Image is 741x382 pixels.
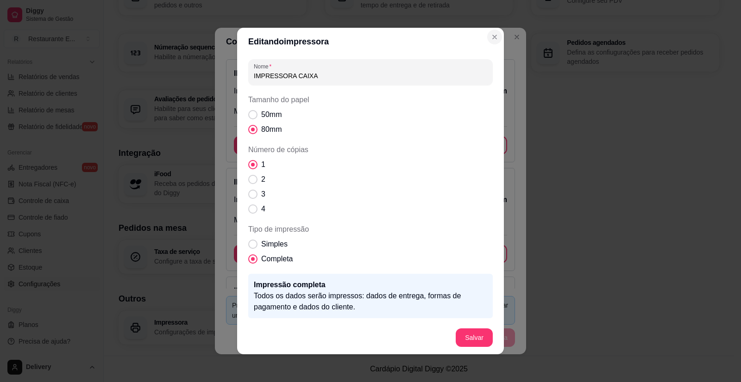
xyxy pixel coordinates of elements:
[254,71,487,80] input: Nome
[487,30,502,44] button: Close
[248,144,493,215] div: Número de cópias
[254,62,275,70] label: Nome
[261,109,282,120] span: 50mm
[248,144,493,155] span: Número de cópias
[456,328,493,347] button: Salvar
[261,174,265,185] span: 2
[254,290,487,313] p: Todos os dados serão impressos: dados de entrega, formas de pagamento e dados do cliente.
[248,224,493,265] div: Tipo de impressão
[254,279,487,290] p: Impressão completa
[261,253,293,265] span: Completa
[261,189,265,200] span: 3
[248,94,493,105] span: Tamanho do papel
[261,203,265,215] span: 4
[237,28,504,55] header: Editando impressora
[261,239,288,250] span: Simples
[248,94,493,135] div: Tamanho do papel
[248,224,493,235] span: Tipo de impressão
[261,159,265,170] span: 1
[261,124,282,135] span: 80mm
